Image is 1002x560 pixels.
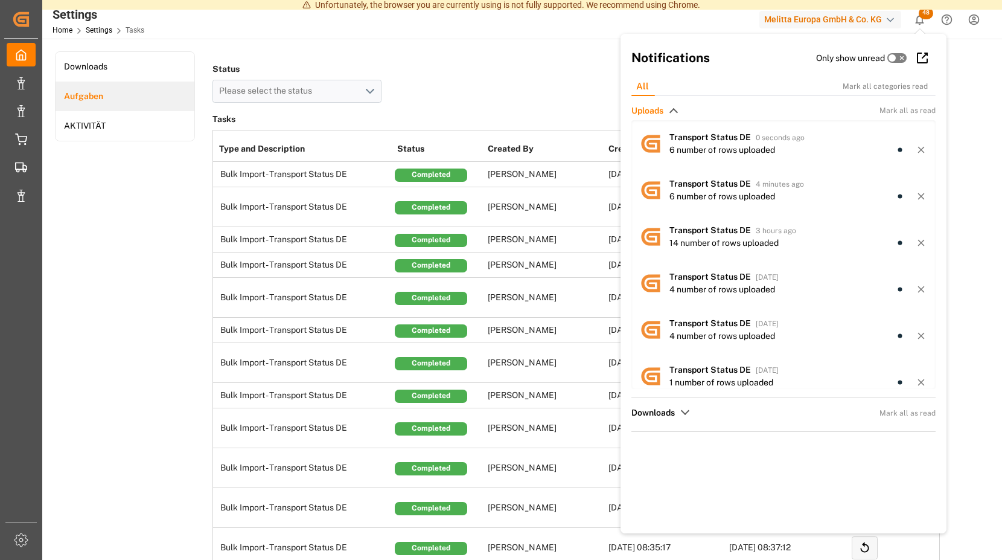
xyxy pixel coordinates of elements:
[605,408,726,448] td: [DATE] 17:38:32
[605,383,726,408] td: [DATE] 09:27:03
[631,105,663,117] span: Uploads
[56,52,194,82] a: Downloads
[669,376,773,389] div: 1 number of rows uploaded
[631,264,669,302] img: avatar
[919,7,933,19] span: 48
[485,162,605,187] td: [PERSON_NAME]
[395,462,467,475] div: Completed
[212,60,381,77] h4: Status
[395,169,467,182] div: Completed
[395,324,467,338] div: Completed
[631,353,936,399] a: avatarTransport Status DE[DATE]1 number of rows uploaded
[605,318,726,343] td: [DATE] 08:31:33
[395,292,467,305] div: Completed
[605,187,726,227] td: [DATE] 15:42:11
[879,408,936,419] span: Mark all as read
[756,273,779,282] span: [DATE]
[631,306,936,353] a: avatarTransport Status DE[DATE]4 number of rows uploaded
[669,272,751,282] span: Transport Status DE
[485,227,605,253] td: [PERSON_NAME]
[213,278,394,318] td: Bulk Import - Transport Status DE
[756,180,804,188] span: 4 minutes ago
[605,162,726,187] td: [DATE] 15:45:29
[212,80,381,103] button: open menu
[219,86,318,95] span: Please select the status
[669,318,751,328] span: Transport Status DE
[213,227,394,253] td: Bulk Import - Transport Status DE
[669,179,751,188] span: Transport Status DE
[631,407,675,419] span: Downloads
[485,343,605,383] td: [PERSON_NAME]
[53,5,144,24] div: Settings
[759,8,906,31] button: Melitta Europa GmbH & Co. KG
[53,26,72,34] a: Home
[816,52,885,65] label: Only show unread
[631,167,936,213] a: avatarTransport Status DE4 minutes ago6 number of rows uploaded
[395,357,467,370] div: Completed
[212,111,940,128] h3: Tasks
[669,283,775,296] div: 4 number of rows uploaded
[605,343,726,383] td: [DATE] 13:54:48
[485,137,605,162] th: Created By
[213,137,394,162] th: Type and Description
[669,365,751,375] span: Transport Status DE
[485,187,605,227] td: [PERSON_NAME]
[213,318,394,343] td: Bulk Import - Transport Status DE
[485,278,605,318] td: [PERSON_NAME]
[879,105,936,116] span: Mark all as read
[213,448,394,488] td: Bulk Import - Transport Status DE
[394,137,485,162] th: Status
[631,357,669,395] img: avatar
[213,488,394,528] td: Bulk Import - Transport Status DE
[213,383,394,408] td: Bulk Import - Transport Status DE
[669,330,775,343] div: 4 number of rows uploaded
[56,111,194,141] a: AKTIVITÄT
[213,408,394,448] td: Bulk Import - Transport Status DE
[669,144,775,156] div: 6 number of rows uploaded
[485,448,605,488] td: [PERSON_NAME]
[605,278,726,318] td: [DATE] 11:56:25
[86,26,112,34] a: Settings
[605,227,726,253] td: [DATE] 15:37:16
[669,132,751,142] span: Transport Status DE
[395,259,467,272] div: Completed
[213,253,394,278] td: Bulk Import - Transport Status DE
[631,171,669,209] img: avatar
[756,134,805,142] span: 0 seconds ago
[669,190,775,203] div: 6 number of rows uploaded
[485,383,605,408] td: [PERSON_NAME]
[631,48,816,68] h2: Notifications
[485,488,605,528] td: [PERSON_NAME]
[485,408,605,448] td: [PERSON_NAME]
[605,488,726,528] td: [DATE] 09:08:59
[485,253,605,278] td: [PERSON_NAME]
[759,11,901,28] div: Melitta Europa GmbH & Co. KG
[627,77,659,96] div: All
[631,124,669,163] img: avatar
[669,237,779,249] div: 14 number of rows uploaded
[213,343,394,383] td: Bulk Import - Transport Status DE
[906,6,933,33] button: show 48 new notifications
[756,320,779,328] span: [DATE]
[213,187,394,227] td: Bulk Import - Transport Status DE
[605,253,726,278] td: [DATE] 12:03:06
[631,217,669,256] img: avatar
[395,542,467,555] div: Completed
[756,227,796,235] span: 3 hours ago
[213,162,394,187] td: Bulk Import - Transport Status DE
[669,225,751,235] span: Transport Status DE
[631,260,936,306] a: avatarTransport Status DE[DATE]4 number of rows uploaded
[631,213,936,260] a: avatarTransport Status DE3 hours ago14 number of rows uploaded
[56,82,194,111] li: Aufgaben
[395,502,467,515] div: Completed
[605,448,726,488] td: [DATE] 14:12:17
[631,120,936,167] a: avatarTransport Status DE0 seconds ago6 number of rows uploaded
[485,318,605,343] td: [PERSON_NAME]
[395,201,467,214] div: Completed
[756,366,779,375] span: [DATE]
[395,390,467,403] div: Completed
[843,81,940,92] div: Mark all categories read
[395,234,467,247] div: Completed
